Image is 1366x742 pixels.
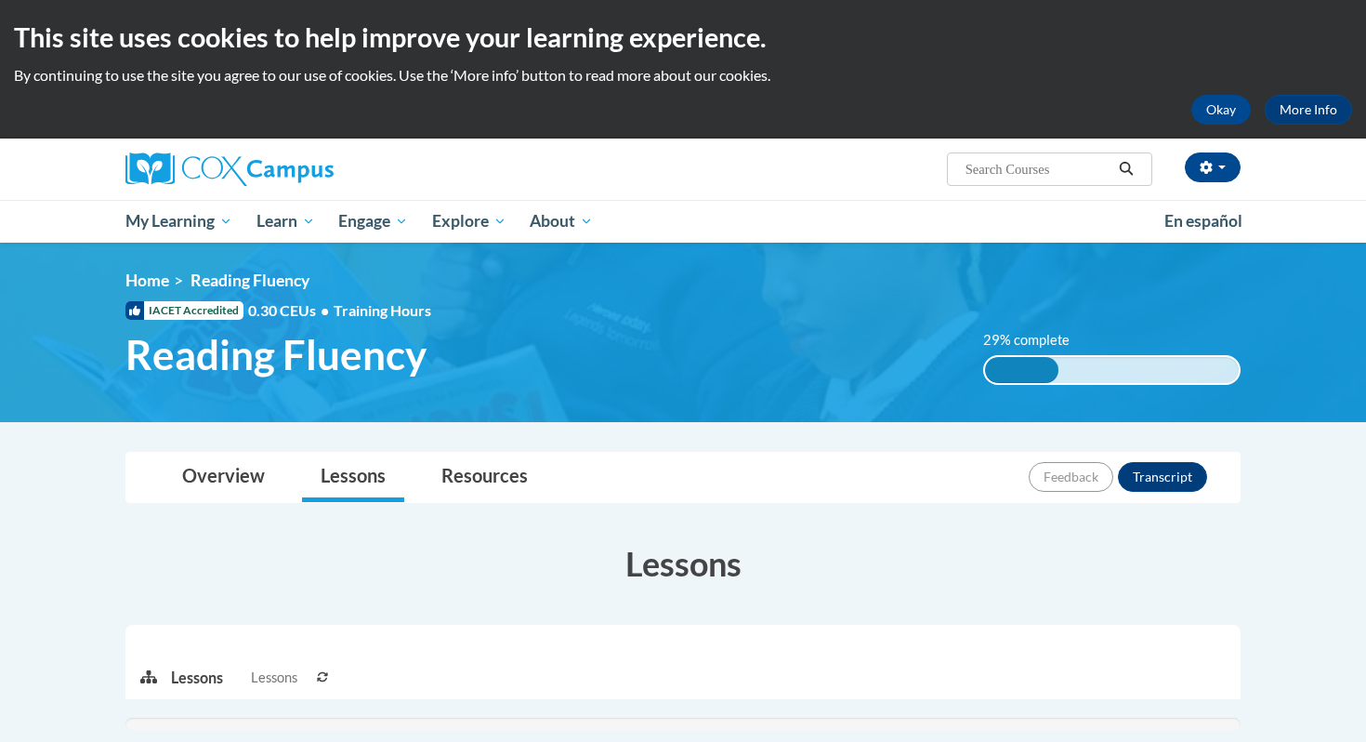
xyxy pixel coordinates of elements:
[164,453,283,502] a: Overview
[125,540,1241,587] h3: Lessons
[1191,95,1251,125] button: Okay
[334,301,431,319] span: Training Hours
[964,158,1112,180] input: Search Courses
[251,668,297,688] span: Lessons
[1029,462,1113,492] button: Feedback
[1185,152,1241,182] button: Account Settings
[432,210,506,232] span: Explore
[1265,95,1352,125] a: More Info
[125,152,479,186] a: Cox Campus
[125,330,427,379] span: Reading Fluency
[1118,462,1207,492] button: Transcript
[125,210,232,232] span: My Learning
[244,200,327,243] a: Learn
[985,357,1058,383] div: 29% complete
[326,200,420,243] a: Engage
[321,301,329,319] span: •
[1152,202,1254,241] a: En español
[1164,211,1242,231] span: En español
[113,200,244,243] a: My Learning
[14,65,1352,86] p: By continuing to use the site you agree to our use of cookies. Use the ‘More info’ button to read...
[983,330,1090,351] label: 29% complete
[125,271,169,290] a: Home
[98,200,1268,243] div: Main menu
[519,200,606,243] a: About
[14,19,1352,56] h2: This site uses cookies to help improve your learning experience.
[423,453,546,502] a: Resources
[420,200,519,243] a: Explore
[530,210,593,232] span: About
[302,453,404,502] a: Lessons
[338,210,408,232] span: Engage
[125,152,334,186] img: Cox Campus
[248,300,334,321] span: 0.30 CEUs
[125,301,243,320] span: IACET Accredited
[1112,158,1140,180] button: Search
[190,271,309,290] span: Reading Fluency
[171,668,223,688] p: Lessons
[256,210,315,232] span: Learn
